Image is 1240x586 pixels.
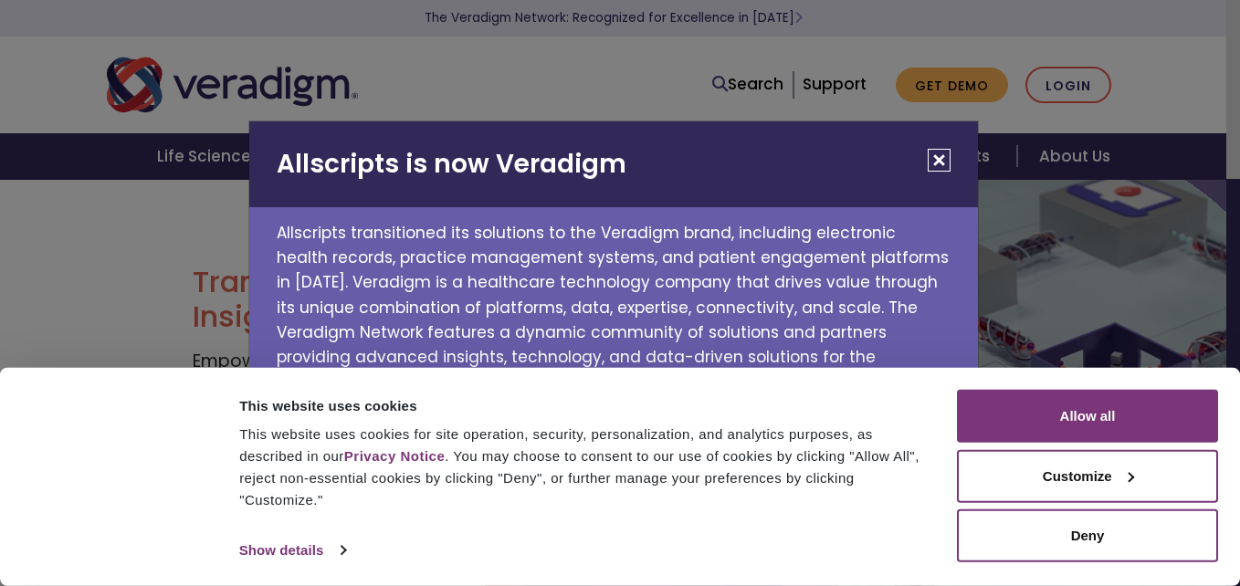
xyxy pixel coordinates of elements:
div: This website uses cookies for site operation, security, personalization, and analytics purposes, ... [239,424,936,511]
p: Allscripts transitioned its solutions to the Veradigm brand, including electronic health records,... [249,207,978,394]
a: Show details [239,537,345,564]
a: Privacy Notice [344,448,445,464]
button: Allow all [957,390,1218,443]
button: Deny [957,509,1218,562]
button: Close [928,149,951,172]
div: This website uses cookies [239,394,936,416]
h2: Allscripts is now Veradigm [249,121,978,207]
button: Customize [957,449,1218,502]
